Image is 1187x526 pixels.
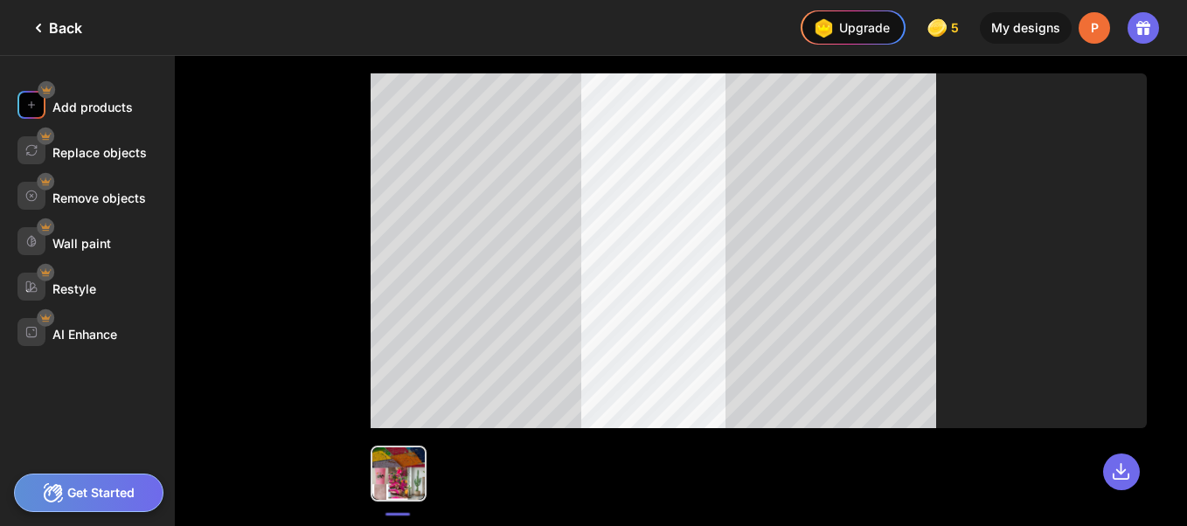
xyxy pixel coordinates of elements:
[52,145,147,160] div: Replace objects
[52,100,133,114] div: Add products
[951,21,962,35] span: 5
[809,14,890,42] div: Upgrade
[980,12,1072,44] div: My designs
[52,236,111,251] div: Wall paint
[28,17,82,38] div: Back
[1079,12,1110,44] div: P
[14,474,163,512] div: Get Started
[809,14,837,42] img: upgrade-nav-btn-icon.gif
[52,190,146,205] div: Remove objects
[52,327,117,342] div: AI Enhance
[52,281,96,296] div: Restyle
